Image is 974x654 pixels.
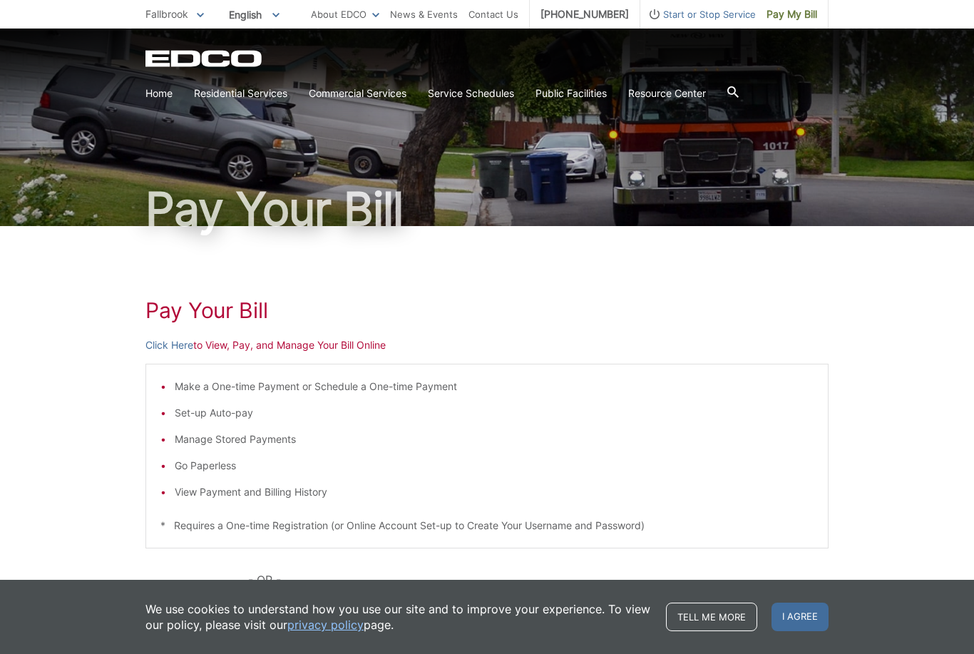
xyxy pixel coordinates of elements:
[771,603,829,631] span: I agree
[145,86,173,101] a: Home
[428,86,514,101] a: Service Schedules
[666,603,757,631] a: Tell me more
[309,86,406,101] a: Commercial Services
[535,86,607,101] a: Public Facilities
[287,617,364,633] a: privacy policy
[145,337,829,353] p: to View, Pay, and Manage Your Bill Online
[311,6,379,22] a: About EDCO
[145,8,188,20] span: Fallbrook
[628,86,706,101] a: Resource Center
[175,405,814,421] li: Set-up Auto-pay
[145,297,829,323] h1: Pay Your Bill
[194,86,287,101] a: Residential Services
[468,6,518,22] a: Contact Us
[175,379,814,394] li: Make a One-time Payment or Schedule a One-time Payment
[145,337,193,353] a: Click Here
[248,570,829,590] p: - OR -
[390,6,458,22] a: News & Events
[175,484,814,500] li: View Payment and Billing History
[145,50,264,67] a: EDCD logo. Return to the homepage.
[160,518,814,533] p: * Requires a One-time Registration (or Online Account Set-up to Create Your Username and Password)
[175,458,814,474] li: Go Paperless
[767,6,817,22] span: Pay My Bill
[145,186,829,232] h1: Pay Your Bill
[175,431,814,447] li: Manage Stored Payments
[218,3,290,26] span: English
[145,601,652,633] p: We use cookies to understand how you use our site and to improve your experience. To view our pol...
